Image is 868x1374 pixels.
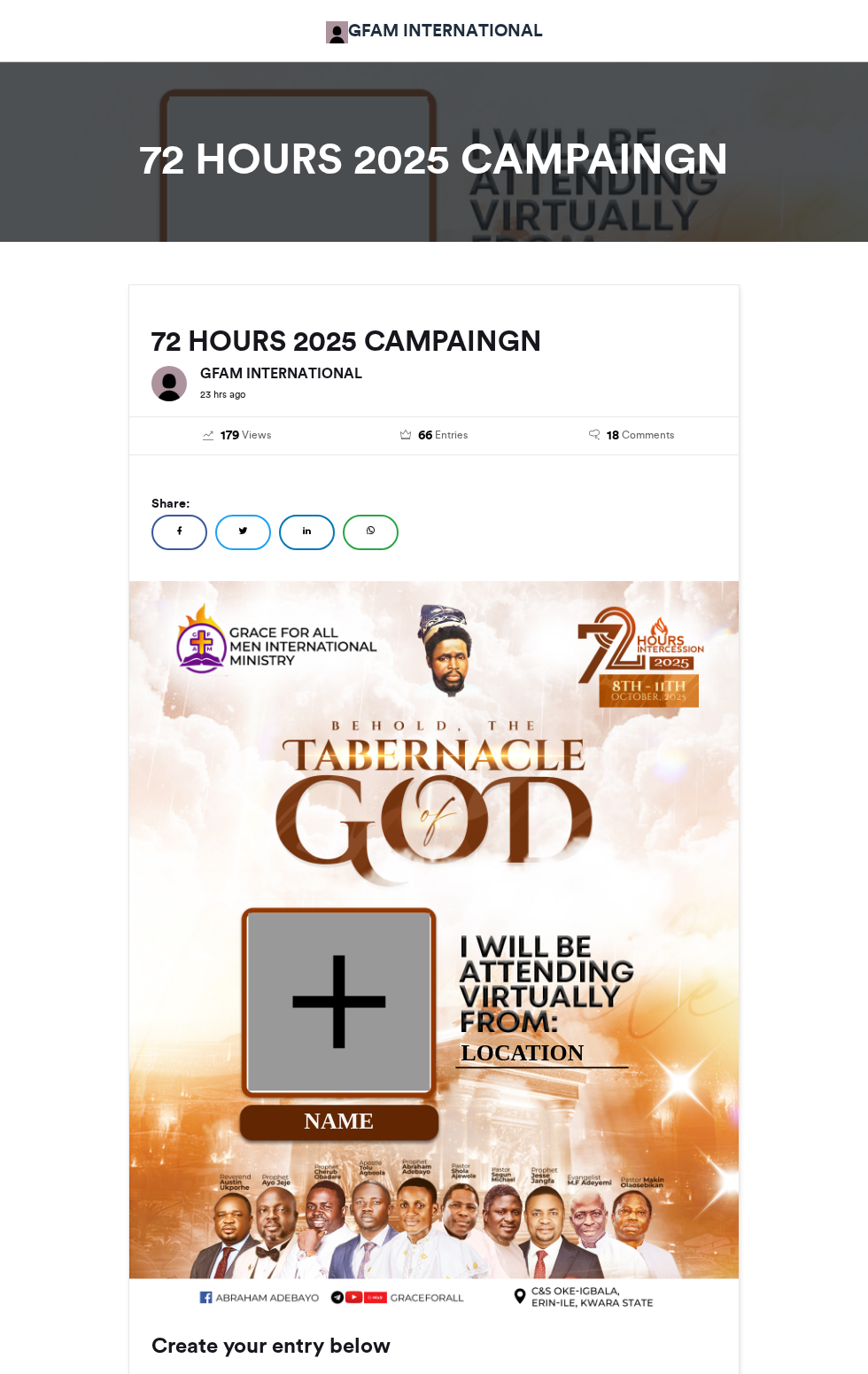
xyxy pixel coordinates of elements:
span: 18 [607,426,619,446]
h2: 72 HOURS 2025 CAMPAINGN [151,325,717,357]
h5: Share: [151,492,717,515]
a: GFAM INTERNATIONAL [326,18,543,43]
small: 23 hrs ago [200,388,245,400]
span: Comments [622,427,674,443]
h3: Create your entry below [151,1335,717,1356]
div: LOCATION [461,1036,698,1068]
img: GFAM INTERNATIONAL [326,21,348,43]
span: Entries [435,427,468,443]
a: 18 Comments [546,426,717,446]
span: 66 [418,426,432,446]
h6: GFAM INTERNATIONAL [200,366,717,380]
span: Views [242,427,271,443]
div: NAME [248,1105,430,1137]
a: 66 Entries [349,426,520,446]
h1: 72 HOURS 2025 CAMPAINGN [128,137,740,180]
img: GFAM INTERNATIONAL [151,366,187,401]
span: 179 [221,426,239,446]
a: 179 Views [151,426,322,446]
img: Background [129,581,740,1314]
